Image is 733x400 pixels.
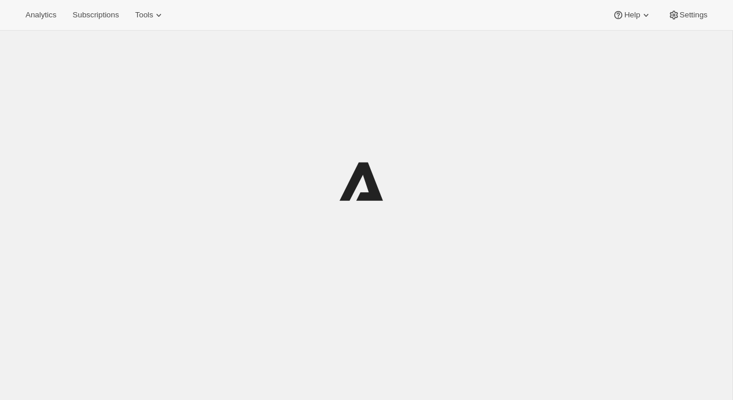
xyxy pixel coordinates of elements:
button: Tools [128,7,172,23]
span: Tools [135,10,153,20]
span: Analytics [25,10,56,20]
span: Help [624,10,640,20]
span: Settings [680,10,708,20]
button: Help [606,7,658,23]
button: Analytics [19,7,63,23]
button: Subscriptions [65,7,126,23]
button: Settings [661,7,714,23]
span: Subscriptions [72,10,119,20]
